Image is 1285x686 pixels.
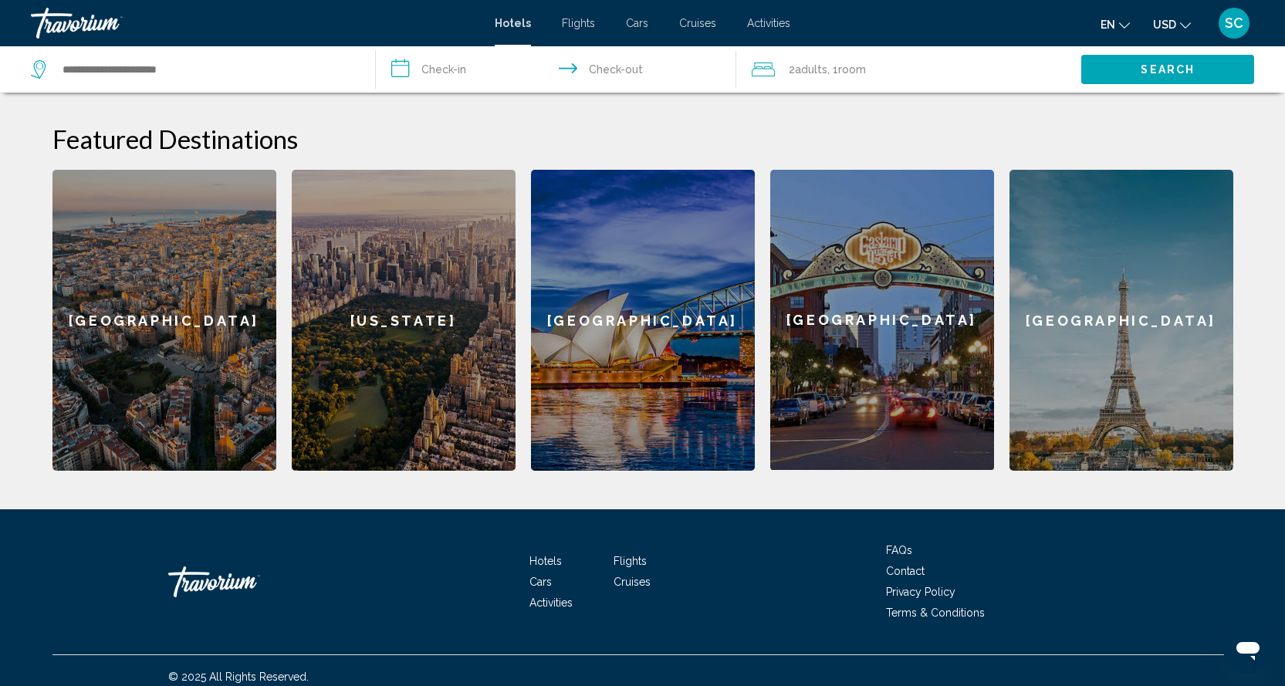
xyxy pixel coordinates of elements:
a: [GEOGRAPHIC_DATA] [1009,170,1233,471]
span: USD [1153,19,1176,31]
a: Flights [614,555,647,567]
button: Change currency [1153,13,1191,35]
a: Hotels [495,17,531,29]
a: FAQs [886,544,912,556]
a: Travorium [31,8,479,39]
a: Hotels [529,555,562,567]
span: 2 [789,59,827,80]
a: Cruises [614,576,651,588]
a: Terms & Conditions [886,607,985,619]
a: Cars [529,576,552,588]
a: [GEOGRAPHIC_DATA] [770,170,994,471]
span: , 1 [827,59,866,80]
span: Room [838,63,866,76]
a: Privacy Policy [886,586,955,598]
h2: Featured Destinations [52,123,1233,154]
a: Cars [626,17,648,29]
button: Check in and out dates [376,46,736,93]
button: Travelers: 2 adults, 0 children [736,46,1081,93]
a: Activities [747,17,790,29]
a: Contact [886,565,925,577]
a: [US_STATE] [292,170,516,471]
button: Search [1081,55,1254,83]
button: Change language [1101,13,1130,35]
iframe: Button to launch messaging window [1223,624,1273,674]
span: SC [1225,15,1243,31]
span: Search [1141,64,1195,76]
a: Flights [562,17,595,29]
button: User Menu [1214,7,1254,39]
span: en [1101,19,1115,31]
a: Travorium [168,559,323,605]
span: © 2025 All Rights Reserved. [168,671,309,683]
a: Activities [529,596,573,609]
div: [GEOGRAPHIC_DATA] [770,170,994,470]
span: Adults [795,63,827,76]
a: [GEOGRAPHIC_DATA] [52,170,276,471]
a: Cruises [679,17,716,29]
a: [GEOGRAPHIC_DATA] [531,170,755,471]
